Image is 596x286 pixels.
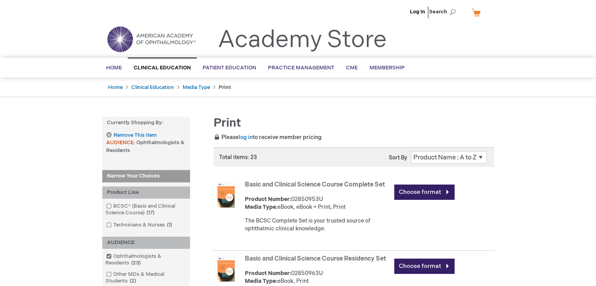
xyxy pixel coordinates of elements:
span: Practice Management [268,65,334,71]
span: 2 [128,278,138,284]
a: Academy Store [218,26,387,54]
span: 17 [145,210,156,216]
div: 02850963U eBook, Print [245,270,390,285]
div: The BCSC Complete Set is your trusted source of ophthalmic clinical knowledge. [245,217,390,233]
span: Please to receive member pricing [214,134,322,141]
a: Choose format [394,185,455,200]
span: Membership [370,65,405,71]
span: 1 [165,222,174,228]
a: Media Type [183,84,210,91]
a: Ophthalmologists & Residents23 [104,253,188,267]
div: 02850953U eBook, eBook + Print, Print [245,195,390,211]
strong: Product Number: [245,270,291,277]
span: Print [214,116,241,130]
strong: Product Number: [245,196,291,203]
strong: Currently Shopping by: [102,117,190,129]
span: Home [106,65,122,71]
label: Sort By [389,154,407,161]
span: Ophthalmologists & Residents [106,139,185,154]
div: Product Line [102,186,190,199]
a: Clinical Education [131,84,174,91]
a: Remove This Item [106,132,156,139]
span: 23 [129,260,143,266]
strong: Narrow Your Choices [102,170,190,183]
div: AUDIENCE [102,237,190,249]
span: Remove This Item [114,132,157,139]
strong: Media Type: [245,204,277,210]
a: log in [239,134,253,141]
span: Search [429,4,459,20]
img: Basic and Clinical Science Course Residency Set [214,257,239,282]
img: Basic and Clinical Science Course Complete Set [214,183,239,208]
a: Choose format [394,259,455,274]
a: Basic and Clinical Science Course Complete Set [245,181,385,188]
a: Technicians & Nurses1 [104,221,175,229]
a: Log In [410,9,425,15]
strong: Media Type: [245,278,277,284]
a: Home [108,84,123,91]
span: CME [346,65,358,71]
span: Clinical Education [134,65,191,71]
span: Patient Education [203,65,256,71]
span: AUDIENCE [106,139,136,146]
a: Basic and Clinical Science Course Residency Set [245,255,386,262]
a: BCSC® (Basic and Clinical Science Course)17 [104,203,188,217]
a: Other MDs & Medical Students2 [104,271,188,285]
strong: Print [219,84,231,91]
span: Total items: 23 [219,154,257,161]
